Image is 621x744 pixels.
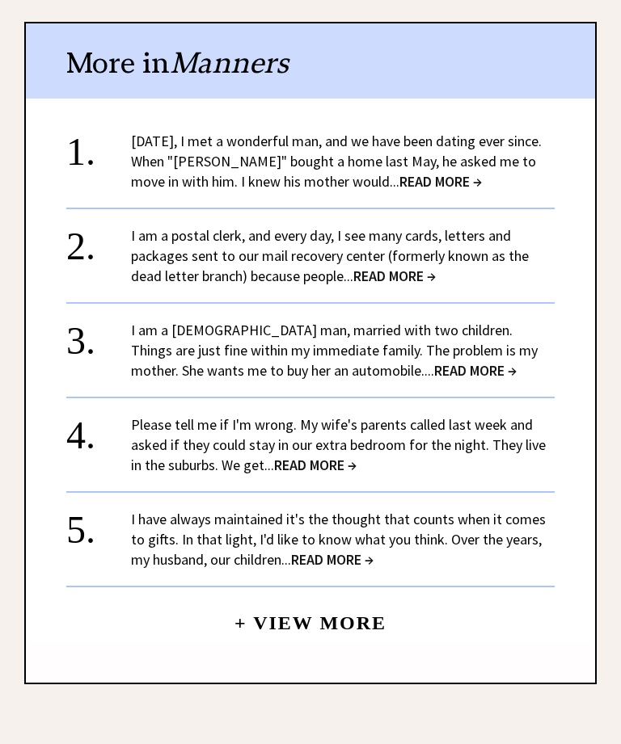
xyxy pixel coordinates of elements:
span: READ MORE → [274,456,357,474]
div: 4. [66,414,131,444]
span: Manners [170,44,289,81]
a: [DATE], I met a wonderful man, and we have been dating ever since. When "[PERSON_NAME]" bought a ... [131,132,542,191]
span: READ MORE → [291,550,374,569]
a: Please tell me if I'm wrong. My wife's parents called last week and asked if they could stay in o... [131,415,546,474]
a: + View More [234,599,387,633]
div: More in [26,23,595,99]
div: 2. [66,225,131,255]
div: 1. [66,131,131,161]
div: 5. [66,509,131,539]
a: I have always maintained it's the thought that counts when it comes to gifts. In that light, I'd ... [131,510,546,569]
div: 3. [66,320,131,350]
a: I am a postal clerk, and every day, I see many cards, letters and packages sent to our mail recov... [131,226,529,285]
span: READ MORE → [353,267,436,285]
a: I am a [DEMOGRAPHIC_DATA] man, married with two children. Things are just fine within my immediat... [131,321,538,380]
span: READ MORE → [434,361,517,380]
span: READ MORE → [399,172,482,191]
